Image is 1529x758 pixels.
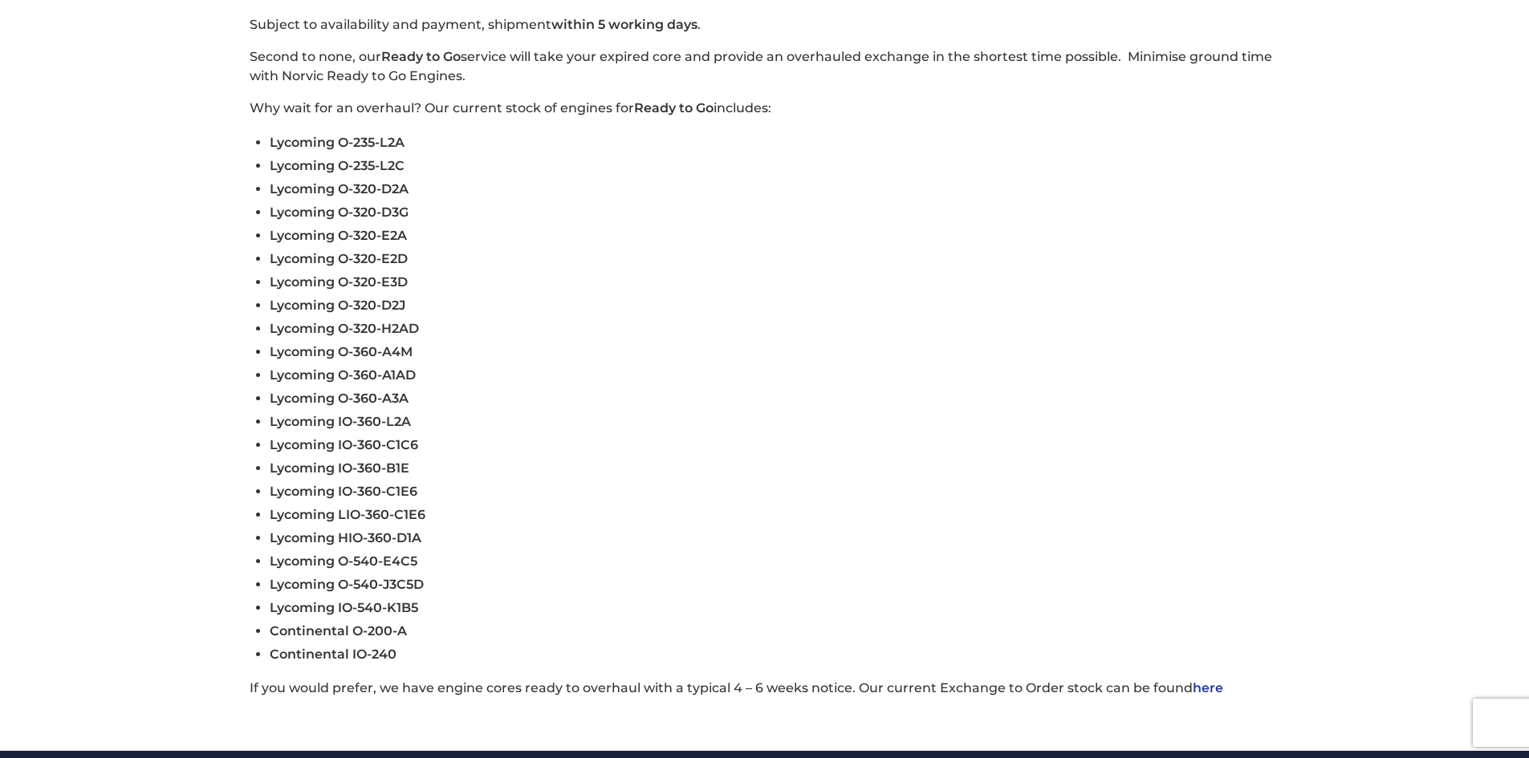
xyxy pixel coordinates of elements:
span: Lycoming O-360-A4M [270,344,413,359]
span: Continental IO-240 [270,647,396,662]
span: Lycoming O-320-D2A [270,181,409,197]
span: Lycoming IO-360-B1E [270,460,409,476]
strong: Ready to Go [381,49,461,64]
a: here [1193,680,1223,695]
span: Lycoming O-360-A3A [270,391,409,406]
p: Second to none, our service will take your expired core and provide an overhauled exchange in the... [250,47,1279,86]
span: Lycoming O-320-E2D [270,251,408,266]
span: Continental O-200-A [270,623,407,638]
span: Lycoming O-320-E3D [270,274,408,290]
span: Lycoming O-235-L2C [270,158,405,173]
span: Lycoming IO-360-C1C6 [270,437,418,452]
strong: Ready to Go [634,100,714,116]
span: Lycoming IO-360-L2A [270,414,411,429]
span: Lycoming O-540-E4C5 [270,553,417,569]
p: If you would prefer, we have engine cores ready to overhaul with a typical 4 – 6 weeks notice. Ou... [250,679,1279,698]
p: Subject to availability and payment, shipment . [250,15,1279,34]
span: Lycoming O-320-E2A [270,228,407,243]
span: Lycoming O-320-D2J [270,298,405,313]
strong: within 5 working days [551,17,697,32]
p: Why wait for an overhaul? Our current stock of engines for includes: [250,99,1279,118]
span: Lycoming O-360-A1AD [270,367,416,383]
span: Lycoming LIO-360-C1E6 [270,507,425,522]
span: Lycoming O-235-L2A [270,135,405,150]
span: Lycoming IO-360-C1E6 [270,484,417,499]
span: Lycoming O-320-H2AD [270,321,419,336]
span: Lycoming IO-540-K1B5 [270,600,418,615]
span: Lycoming O-540-J3C5D [270,577,424,592]
span: Lycoming O-320-D3G [270,205,409,220]
span: Lycoming HIO-360-D1A [270,530,421,545]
